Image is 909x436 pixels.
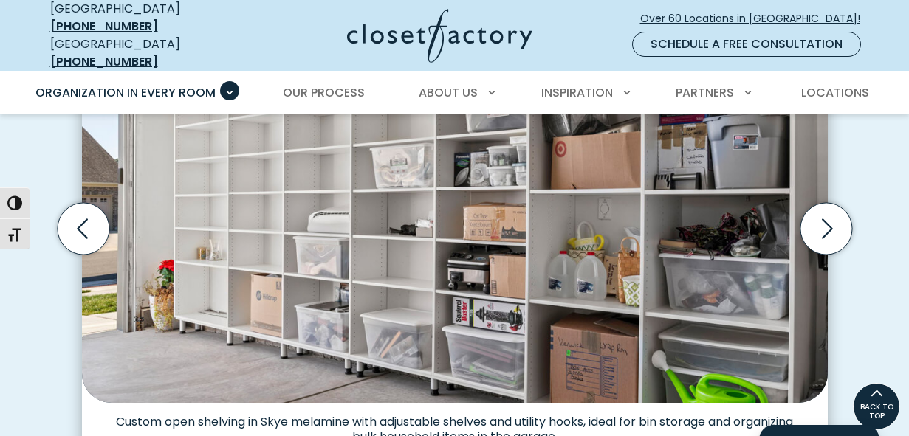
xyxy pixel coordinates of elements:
[853,383,900,430] a: BACK TO TOP
[541,84,613,101] span: Inspiration
[419,84,478,101] span: About Us
[347,9,532,63] img: Closet Factory Logo
[676,84,734,101] span: Partners
[801,84,869,101] span: Locations
[640,11,872,27] span: Over 60 Locations in [GEOGRAPHIC_DATA]!
[632,32,861,57] a: Schedule a Free Consultation
[50,35,231,71] div: [GEOGRAPHIC_DATA]
[50,53,158,70] a: [PHONE_NUMBER]
[25,72,885,114] nav: Primary Menu
[50,18,158,35] a: [PHONE_NUMBER]
[283,84,365,101] span: Our Process
[639,6,873,32] a: Over 60 Locations in [GEOGRAPHIC_DATA]!
[82,14,828,402] img: Garage wall with full-height white cabinetry, open cubbies
[52,197,115,260] button: Previous slide
[795,197,858,260] button: Next slide
[854,403,899,421] span: BACK TO TOP
[35,84,216,101] span: Organization in Every Room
